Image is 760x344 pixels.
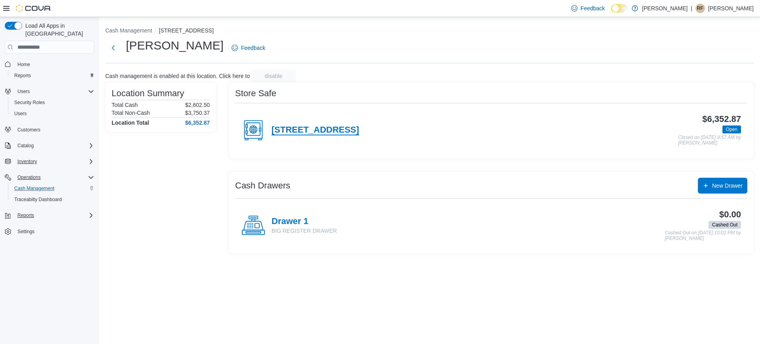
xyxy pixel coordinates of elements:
a: Feedback [568,0,608,16]
span: Open [726,126,737,133]
p: [PERSON_NAME] [642,4,688,13]
button: Settings [2,226,97,237]
span: Load All Apps in [GEOGRAPHIC_DATA] [22,22,94,38]
button: Cash Management [8,183,97,194]
span: Catalog [14,141,94,150]
span: Security Roles [14,99,45,106]
h6: Total Non-Cash [112,110,150,116]
button: Operations [14,173,44,182]
a: Traceabilty Dashboard [11,195,65,204]
button: Reports [8,70,97,81]
div: Richard Figueira [695,4,705,13]
a: Cash Management [11,184,57,193]
span: Reports [14,211,94,220]
h3: Location Summary [112,89,184,98]
span: Home [17,61,30,68]
span: Inventory [14,157,94,166]
h3: $0.00 [719,210,741,219]
span: Reports [14,72,31,79]
p: $2,602.50 [185,102,210,108]
p: BIG REGISTER DRAWER [272,227,337,235]
span: Security Roles [11,98,94,107]
a: Settings [14,227,38,236]
span: Users [14,87,94,96]
p: $3,750.37 [185,110,210,116]
button: Catalog [2,140,97,151]
button: Inventory [2,156,97,167]
span: Users [11,109,94,118]
p: Cashed Out on [DATE] 10:02 PM by [PERSON_NAME] [665,230,741,241]
span: RF [697,4,703,13]
button: Next [105,40,121,56]
button: Cash Management [105,27,152,34]
span: Operations [14,173,94,182]
button: Reports [2,210,97,221]
span: Operations [17,174,41,181]
p: Closed on [DATE] 9:57 AM by [PERSON_NAME] [678,135,741,146]
button: Customers [2,124,97,135]
img: Cova [16,4,51,12]
p: [PERSON_NAME] [708,4,754,13]
button: Home [2,58,97,70]
h3: $6,352.87 [702,114,741,124]
h4: Drawer 1 [272,217,337,227]
nav: Complex example [5,55,94,258]
a: Users [11,109,30,118]
a: Customers [14,125,44,135]
span: New Drawer [712,182,743,190]
h4: [STREET_ADDRESS] [272,125,359,135]
span: Users [14,110,27,117]
a: Reports [11,71,34,80]
a: Feedback [228,40,268,56]
span: Inventory [17,158,37,165]
button: Operations [2,172,97,183]
span: Open [722,125,741,133]
span: Settings [17,228,34,235]
span: Customers [17,127,40,133]
span: Cash Management [14,185,54,192]
span: Home [14,59,94,69]
button: Users [2,86,97,97]
input: Dark Mode [611,4,628,13]
nav: An example of EuiBreadcrumbs [105,27,754,36]
h6: Total Cash [112,102,138,108]
a: Security Roles [11,98,48,107]
button: [STREET_ADDRESS] [159,27,213,34]
p: Cash management is enabled at this location. Click here to [105,73,250,79]
span: Feedback [241,44,265,52]
span: Feedback [581,4,605,12]
p: | [691,4,692,13]
span: Traceabilty Dashboard [11,195,94,204]
button: Inventory [14,157,40,166]
span: Traceabilty Dashboard [14,196,62,203]
a: Home [14,60,33,69]
h1: [PERSON_NAME] [126,38,224,53]
span: Customers [14,125,94,135]
h3: Cash Drawers [235,181,290,190]
span: Reports [11,71,94,80]
h4: Location Total [112,120,149,126]
span: Reports [17,212,34,219]
h4: $6,352.87 [185,120,210,126]
span: Settings [14,226,94,236]
button: New Drawer [698,178,747,194]
span: Cash Management [11,184,94,193]
button: disable [251,70,296,82]
button: Security Roles [8,97,97,108]
button: Users [8,108,97,119]
button: Reports [14,211,37,220]
button: Users [14,87,33,96]
h3: Store Safe [235,89,276,98]
span: disable [265,72,282,80]
span: Users [17,88,30,95]
span: Cashed Out [709,221,741,229]
span: Catalog [17,143,34,149]
button: Traceabilty Dashboard [8,194,97,205]
button: Catalog [14,141,37,150]
span: Cashed Out [712,221,737,228]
